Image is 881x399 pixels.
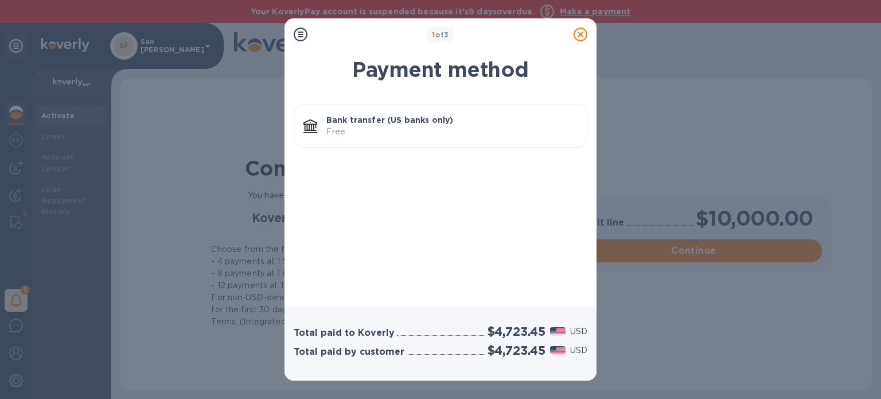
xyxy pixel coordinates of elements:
img: USD [550,327,566,335]
p: Free [326,126,578,138]
h2: $4,723.45 [488,324,545,339]
img: USD [550,346,566,354]
h3: Total paid by customer [294,347,404,358]
h2: $4,723.45 [488,343,545,358]
h3: Total paid to Koverly [294,328,395,339]
h1: Payment method [294,57,587,82]
p: USD [570,344,587,357]
p: USD [570,326,587,338]
p: Bank transfer (US banks only) [326,114,578,126]
b: of 3 [432,30,449,39]
span: 1 [432,30,435,39]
